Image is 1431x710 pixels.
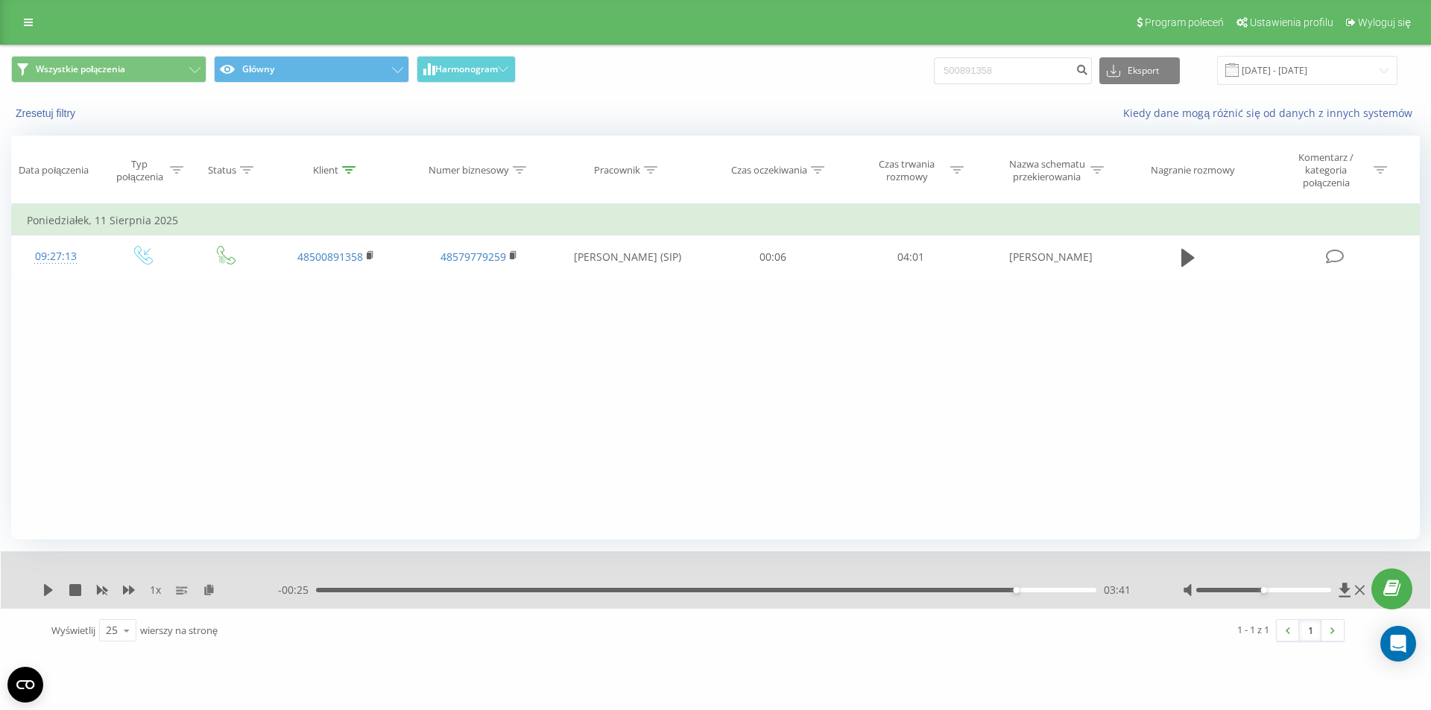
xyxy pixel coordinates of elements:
td: [PERSON_NAME] (SIP) [550,235,704,279]
button: Open CMP widget [7,667,43,703]
span: Wyświetlij [51,624,95,637]
div: Klient [313,164,338,177]
td: 00:06 [704,235,841,279]
span: - 00:25 [278,583,316,598]
div: 09:27:13 [27,242,85,271]
div: Pracownik [594,164,640,177]
span: Wyloguj się [1358,16,1411,28]
div: Nagranie rozmowy [1151,164,1235,177]
div: Nazwa schematu przekierowania [1007,158,1087,183]
div: Open Intercom Messenger [1380,626,1416,662]
div: 1 - 1 z 1 [1237,622,1269,637]
span: Wszystkie połączenia [36,63,125,75]
a: 1 [1299,620,1321,641]
td: 04:01 [841,235,979,279]
span: 03:41 [1104,583,1131,598]
a: 48500891358 [297,250,363,264]
div: Data połączenia [19,164,89,177]
span: wierszy na stronę [140,624,218,637]
div: Accessibility label [1260,587,1266,593]
button: Zresetuj filtry [11,107,83,120]
div: Typ połączenia [113,158,166,183]
div: Czas trwania rozmowy [867,158,947,183]
div: Status [208,164,236,177]
span: Harmonogram [435,64,498,75]
span: Ustawienia profilu [1250,16,1333,28]
span: Program poleceń [1145,16,1224,28]
div: Komentarz / kategoria połączenia [1283,151,1370,189]
div: Czas oczekiwania [731,164,807,177]
span: 1 x [150,583,161,598]
div: Accessibility label [1013,587,1019,593]
div: 25 [106,623,118,638]
td: Poniedziałek, 11 Sierpnia 2025 [12,206,1420,235]
button: Eksport [1099,57,1180,84]
button: Harmonogram [417,56,516,83]
div: Numer biznesowy [429,164,509,177]
td: [PERSON_NAME] [979,235,1122,279]
button: Główny [214,56,409,83]
button: Wszystkie połączenia [11,56,206,83]
input: Wyszukiwanie według numeru [934,57,1092,84]
a: 48579779259 [440,250,506,264]
a: Kiedy dane mogą różnić się od danych z innych systemów [1123,106,1420,120]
